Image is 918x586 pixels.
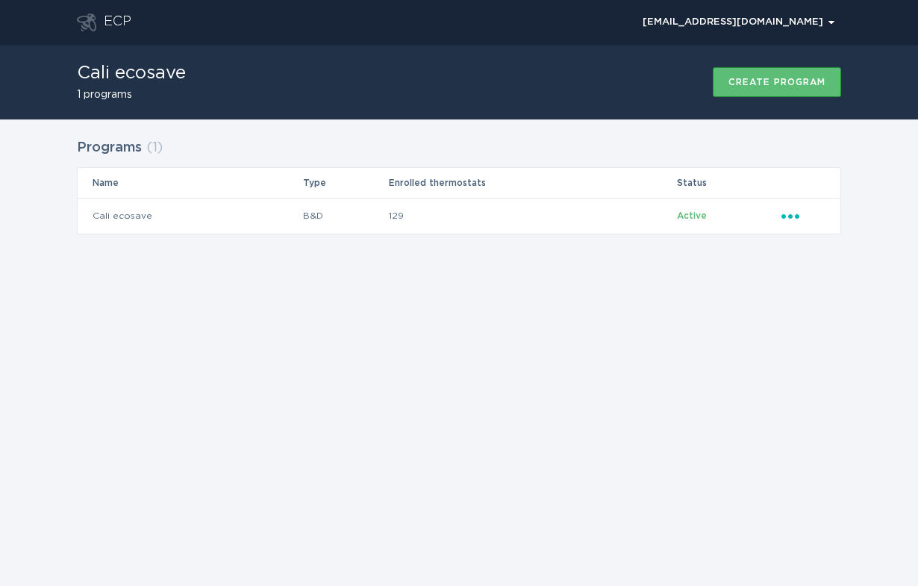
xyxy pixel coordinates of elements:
[676,168,781,198] th: Status
[78,168,840,198] tr: Table Headers
[77,64,186,82] h1: Cali ecosave
[78,198,302,234] td: Cali ecosave
[636,11,841,34] button: Open user account details
[302,168,388,198] th: Type
[388,168,676,198] th: Enrolled thermostats
[146,141,163,155] span: ( 1 )
[78,198,840,234] tr: c9569035000849cbb3417659e518a16a
[713,67,841,97] button: Create program
[636,11,841,34] div: Popover menu
[77,134,142,161] h2: Programs
[78,168,302,198] th: Name
[77,90,186,100] h2: 1 programs
[781,208,825,224] div: Popover menu
[302,198,388,234] td: B&D
[388,198,676,234] td: 129
[728,78,825,87] div: Create program
[77,13,96,31] button: Go to dashboard
[677,211,707,220] span: Active
[104,13,131,31] div: ECP
[643,18,834,27] div: [EMAIL_ADDRESS][DOMAIN_NAME]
